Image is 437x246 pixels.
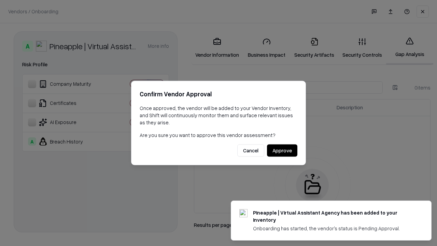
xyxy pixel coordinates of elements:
[253,225,415,232] div: Onboarding has started, the vendor's status is Pending Approval.
[267,145,297,157] button: Approve
[140,89,297,99] h2: Confirm Vendor Approval
[239,209,248,217] img: trypineapple.com
[140,132,297,139] p: Are you sure you want to approve this vendor assessment?
[253,209,415,223] div: Pineapple | Virtual Assistant Agency has been added to your inventory
[237,145,264,157] button: Cancel
[140,105,297,126] p: Once approved, the vendor will be added to your Vendor Inventory, and Shift will continuously mon...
